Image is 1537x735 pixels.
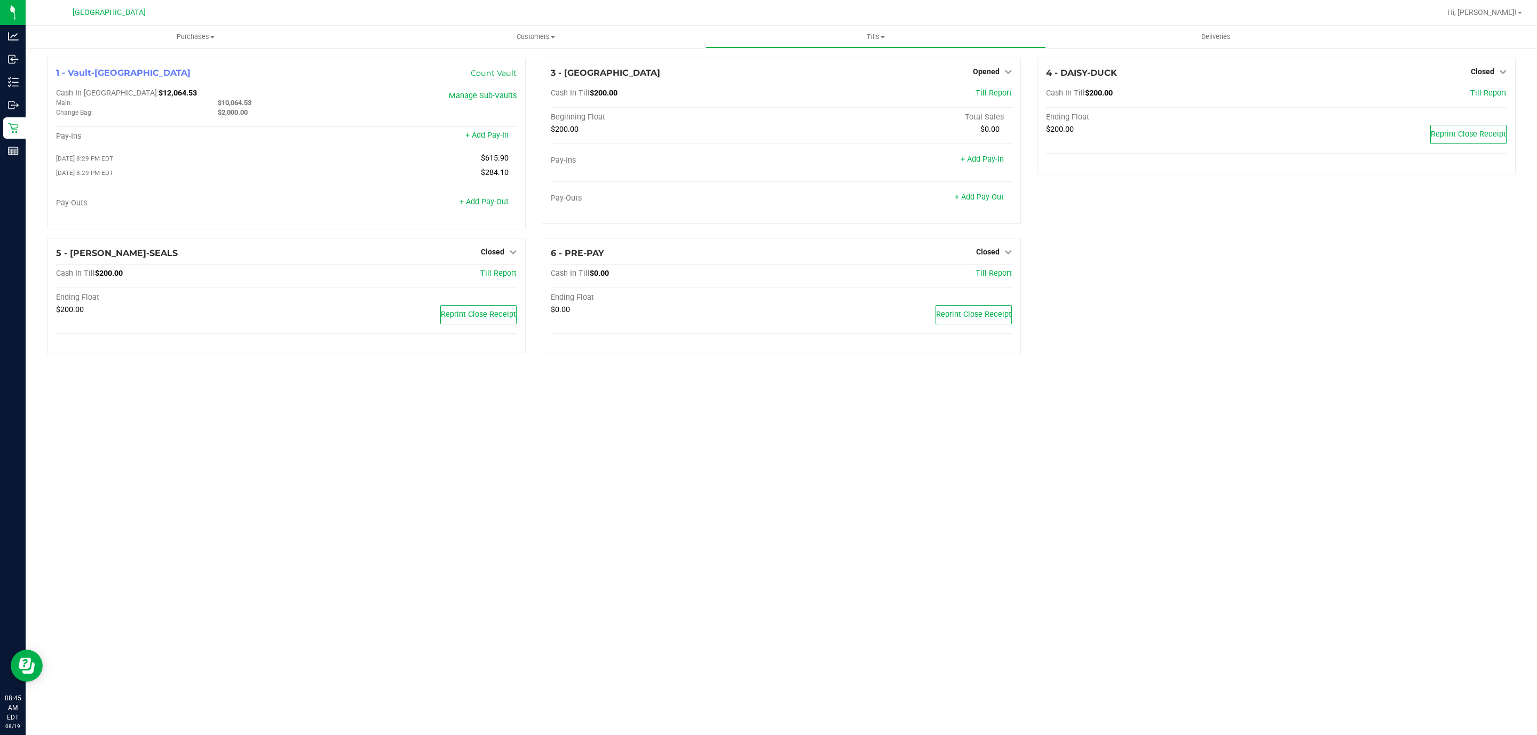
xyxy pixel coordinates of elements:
[936,305,1012,324] button: Reprint Close Receipt
[551,293,781,302] div: Ending Float
[95,269,123,278] span: $200.00
[218,108,248,116] span: $2,000.00
[1447,8,1517,17] span: Hi, [PERSON_NAME]!
[551,156,781,165] div: Pay-Ins
[471,68,517,78] a: Count Vault
[56,109,93,116] span: Change Bag:
[955,193,1004,202] a: + Add Pay-Out
[1046,26,1386,48] a: Deliveries
[73,8,146,17] span: [GEOGRAPHIC_DATA]
[1431,130,1506,139] span: Reprint Close Receipt
[218,99,251,107] span: $10,064.53
[551,89,590,98] span: Cash In Till
[1046,113,1277,122] div: Ending Float
[8,54,19,65] inline-svg: Inbound
[1085,89,1113,98] span: $200.00
[976,269,1012,278] a: Till Report
[56,248,178,258] span: 5 - [PERSON_NAME]-SEALS
[26,32,366,42] span: Purchases
[551,269,590,278] span: Cash In Till
[5,722,21,730] p: 08/19
[1046,68,1117,78] span: 4 - DAISY-DUCK
[551,248,604,258] span: 6 - PRE-PAY
[1470,89,1507,98] a: Till Report
[976,247,1000,256] span: Closed
[459,197,509,206] a: + Add Pay-Out
[1187,32,1245,42] span: Deliveries
[11,650,43,682] iframe: Resource center
[8,77,19,87] inline-svg: Inventory
[1471,67,1494,76] span: Closed
[961,155,1004,164] a: + Add Pay-In
[8,123,19,133] inline-svg: Retail
[1430,125,1507,144] button: Reprint Close Receipt
[26,26,366,48] a: Purchases
[56,305,84,314] span: $200.00
[56,293,287,302] div: Ending Float
[980,125,1000,134] span: $0.00
[481,168,509,177] span: $284.10
[440,305,517,324] button: Reprint Close Receipt
[56,68,191,78] span: 1 - Vault-[GEOGRAPHIC_DATA]
[1046,125,1074,134] span: $200.00
[590,89,617,98] span: $200.00
[5,693,21,722] p: 08:45 AM EDT
[481,154,509,163] span: $615.90
[481,247,504,256] span: Closed
[56,155,113,162] span: [DATE] 8:29 PM EDT
[56,99,72,107] span: Main:
[441,310,516,319] span: Reprint Close Receipt
[366,32,705,42] span: Customers
[551,125,579,134] span: $200.00
[56,198,287,208] div: Pay-Outs
[465,131,509,140] a: + Add Pay-In
[8,146,19,156] inline-svg: Reports
[159,89,197,98] span: $12,064.53
[706,32,1045,42] span: Tills
[56,269,95,278] span: Cash In Till
[781,113,1012,122] div: Total Sales
[8,100,19,110] inline-svg: Outbound
[8,31,19,42] inline-svg: Analytics
[551,68,660,78] span: 3 - [GEOGRAPHIC_DATA]
[56,132,287,141] div: Pay-Ins
[1046,89,1085,98] span: Cash In Till
[56,169,113,177] span: [DATE] 8:29 PM EDT
[56,89,159,98] span: Cash In [GEOGRAPHIC_DATA]:
[936,310,1011,319] span: Reprint Close Receipt
[480,269,517,278] a: Till Report
[590,269,609,278] span: $0.00
[551,194,781,203] div: Pay-Outs
[973,67,1000,76] span: Opened
[551,305,570,314] span: $0.00
[366,26,706,48] a: Customers
[706,26,1045,48] a: Tills
[449,91,517,100] a: Manage Sub-Vaults
[976,89,1012,98] a: Till Report
[551,113,781,122] div: Beginning Float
